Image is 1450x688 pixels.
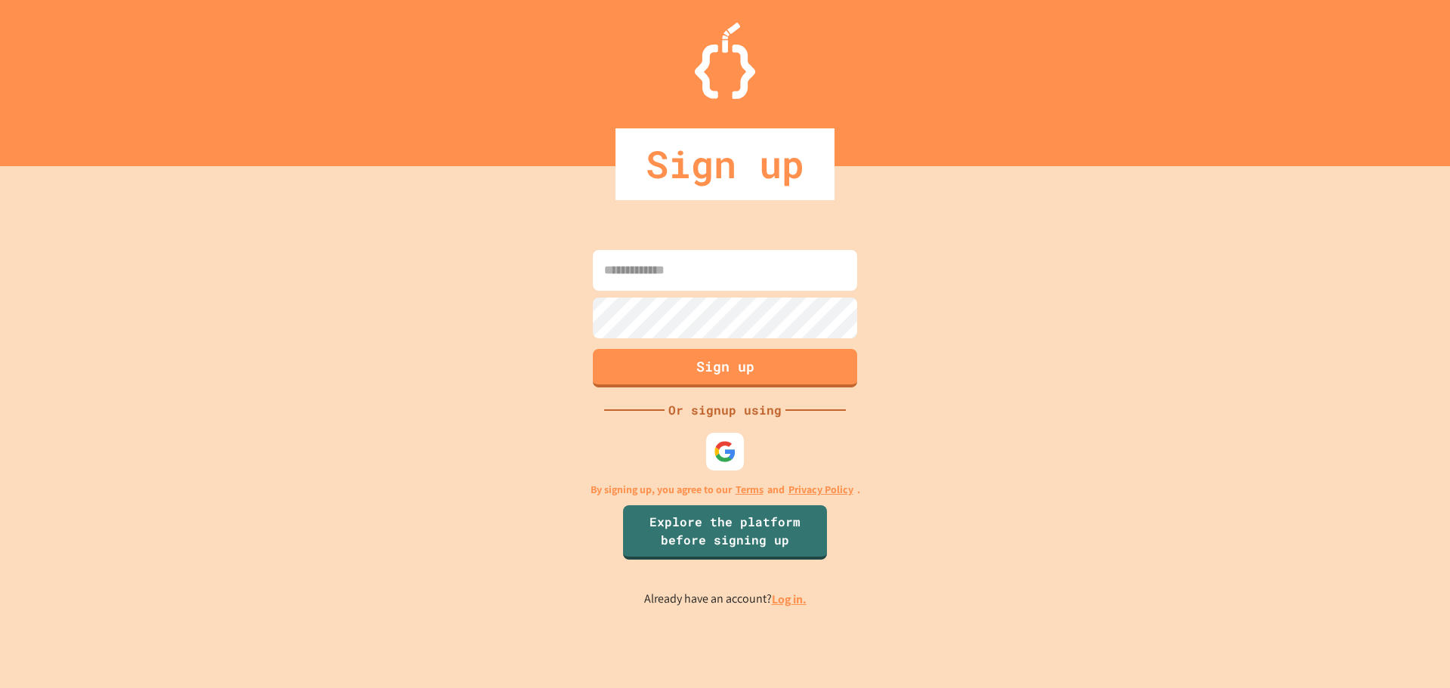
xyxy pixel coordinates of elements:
[644,590,807,609] p: Already have an account?
[736,482,764,498] a: Terms
[665,401,785,419] div: Or signup using
[591,482,860,498] p: By signing up, you agree to our and .
[695,23,755,99] img: Logo.svg
[772,591,807,607] a: Log in.
[714,440,736,463] img: google-icon.svg
[593,349,857,387] button: Sign up
[615,128,835,200] div: Sign up
[788,482,853,498] a: Privacy Policy
[623,505,827,560] a: Explore the platform before signing up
